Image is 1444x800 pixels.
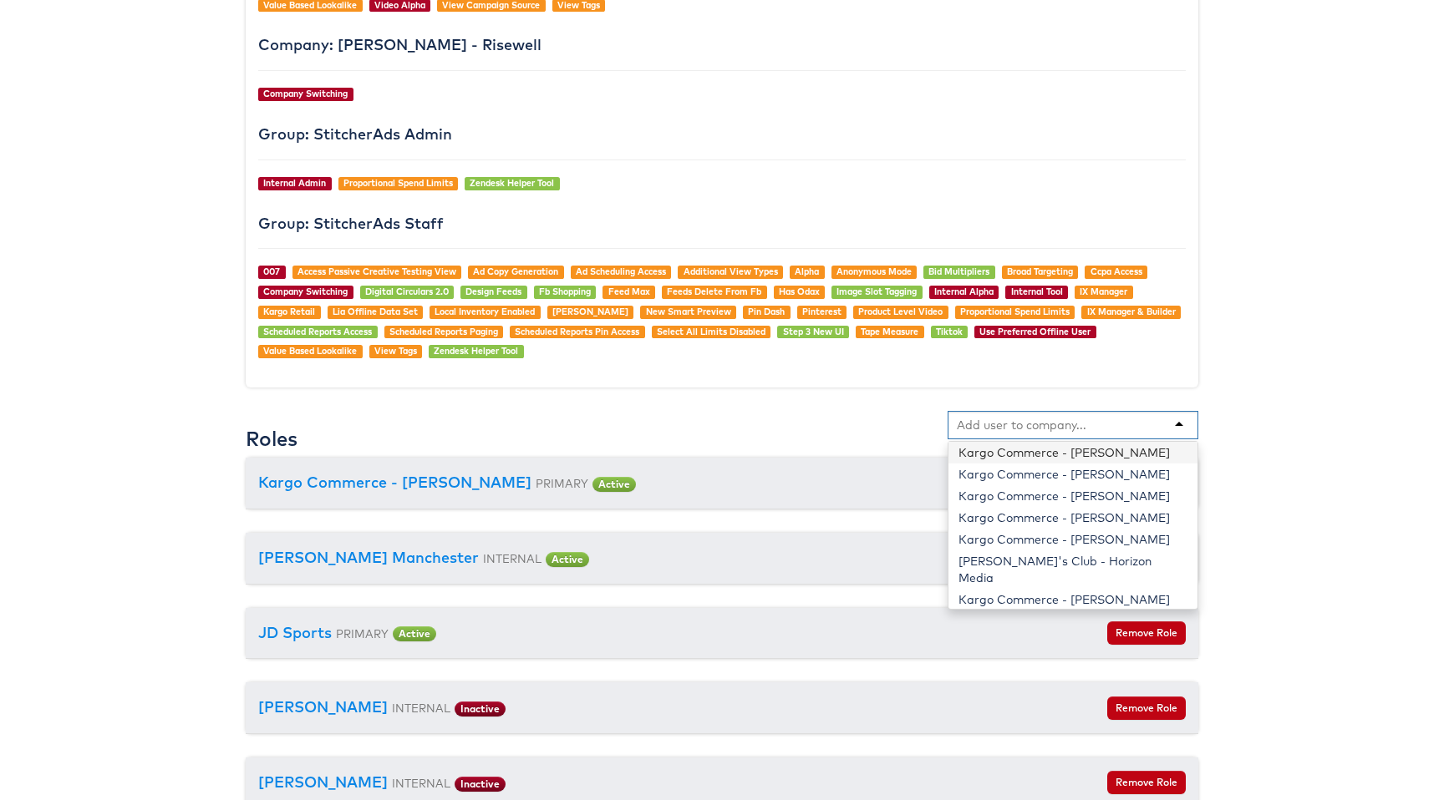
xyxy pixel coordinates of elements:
small: INTERNAL [483,551,541,565]
a: JD Sports [258,623,332,642]
button: Remove Role [1107,696,1186,720]
a: Design Feeds [465,286,521,297]
div: [PERSON_NAME]'s Club - Horizon Media [948,550,1197,589]
a: Alpha [795,266,819,277]
div: Kargo Commerce - [PERSON_NAME] [948,589,1197,610]
div: Kargo Commerce - [PERSON_NAME] [948,463,1197,485]
input: Add user to company... [957,417,1089,433]
a: Value Based Lookalike [263,345,357,357]
a: Anonymous Mode [836,266,912,277]
a: Lia Offline Data Set [333,306,418,317]
a: Proportional Spend Limits [343,177,453,189]
a: Scheduled Reports Paging [389,326,498,337]
a: Proportional Spend Limits [960,306,1070,317]
a: Broad Targeting [1007,266,1073,277]
a: Company Switching [263,88,348,99]
div: Kargo Commerce - [PERSON_NAME] [948,485,1197,507]
div: Kargo Commerce - [PERSON_NAME] [948,529,1197,550]
a: Local Inventory Enabled [435,306,535,317]
a: Company Switching [263,286,348,297]
a: Internal Alpha [934,286,994,297]
a: [PERSON_NAME] [552,306,628,317]
a: Ad Scheduling Access [576,266,666,277]
a: Ccpa Access [1091,266,1142,277]
a: Step 3 New UI [783,326,844,337]
a: Zendesk Helper Tool [434,345,518,357]
h4: Group: StitcherAds Admin [258,126,1186,143]
a: [PERSON_NAME] [258,697,388,716]
small: INTERNAL [392,701,450,715]
div: Kargo Commerce - [PERSON_NAME] [948,442,1197,463]
span: Active [393,626,436,641]
a: Feeds Delete From Fb [667,286,761,297]
a: Tape Measure [861,326,918,337]
span: Inactive [455,701,506,716]
button: Remove Role [1107,621,1186,645]
a: Pin Dash [748,306,785,317]
a: Bid Multipliers [928,266,989,277]
h3: Roles [246,428,297,449]
a: Kargo Retail [263,306,315,317]
div: Kargo Commerce - [PERSON_NAME] [948,507,1197,529]
a: New Smart Preview [646,306,731,317]
small: PRIMARY [536,476,588,490]
a: Feed Max [608,286,650,297]
a: IX Manager [1080,286,1127,297]
a: [PERSON_NAME] Manchester [258,548,479,567]
a: Scheduled Reports Pin Access [515,326,639,337]
small: INTERNAL [392,776,450,790]
a: Scheduled Reports Access [263,326,372,337]
a: Internal Tool [1011,286,1063,297]
span: Inactive [455,777,506,792]
a: Fb Shopping [539,286,591,297]
a: Access Passive Creative Testing View [297,266,456,277]
a: Ad Copy Generation [473,266,558,277]
a: Additional View Types [684,266,778,277]
a: Kargo Commerce - [PERSON_NAME] [258,473,531,492]
a: [PERSON_NAME] [258,772,388,792]
a: Has Odax [779,286,820,297]
a: IX Manager & Builder [1087,306,1176,317]
a: Select All Limits Disabled [657,326,765,337]
a: Pinterest [802,306,841,317]
a: View Tags [374,345,417,357]
span: Active [546,552,589,567]
a: Use Preferred Offline User [979,326,1091,337]
a: 007 [263,266,280,277]
a: Image Slot Tagging [836,286,917,297]
h4: Company: [PERSON_NAME] - Risewell [258,37,1186,53]
h4: Group: StitcherAds Staff [258,215,1186,232]
a: Digital Circulars 2.0 [365,286,449,297]
small: PRIMARY [336,626,389,641]
button: Remove Role [1107,771,1186,794]
span: Active [592,477,636,492]
a: Internal Admin [263,177,326,189]
a: Product Level Video [858,306,943,317]
a: Zendesk Helper Tool [470,177,554,189]
a: Tiktok [936,326,963,337]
